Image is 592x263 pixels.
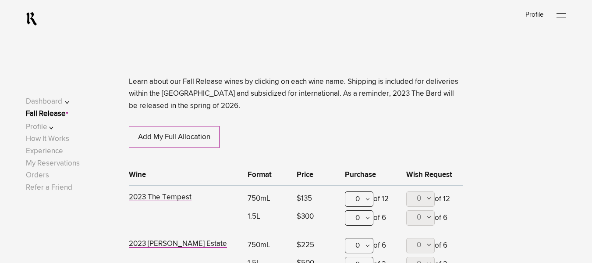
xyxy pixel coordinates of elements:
[417,195,421,202] span: 0
[292,164,340,186] th: Price
[297,213,314,220] lightning-formatted-number: $300
[345,210,373,226] div: 0
[26,172,49,179] a: Orders
[129,126,220,148] a: Add My Full Allocation
[26,160,80,167] a: My Reservations
[345,191,397,210] div: of 12
[297,195,312,202] lightning-formatted-number: $135
[129,194,191,201] span: 2023 The Tempest
[26,12,38,26] a: RealmCellars
[345,238,373,253] div: 0
[129,76,463,112] p: Learn about our Fall Release wines by clicking on each wine name. Shipping is included for delive...
[340,164,402,186] th: Purchase
[26,148,63,155] a: Experience
[345,191,373,207] div: 0
[26,96,82,108] button: Dashboard
[248,209,288,228] div: 1.5L
[406,191,459,210] div: of 12
[26,184,72,191] a: Refer a Friend
[297,241,314,249] lightning-formatted-number: $225
[417,214,421,221] span: 0
[26,135,69,143] a: How It Works
[243,164,292,186] th: Format
[26,121,82,133] button: Profile
[406,238,459,257] div: of 6
[345,238,397,257] div: of 6
[26,110,66,118] a: Fall Release
[406,210,459,229] div: of 6
[129,240,227,248] span: 2023 [PERSON_NAME] Estate
[417,241,421,249] span: 0
[129,194,191,203] button: 2023 The Tempest
[345,210,397,229] div: of 6
[248,238,288,257] div: 750mL
[129,164,243,186] th: Wine
[402,164,463,186] th: Wish Request
[129,240,227,249] button: 2023 [PERSON_NAME] Estate
[525,11,543,18] a: Profile
[248,191,288,210] div: 750mL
